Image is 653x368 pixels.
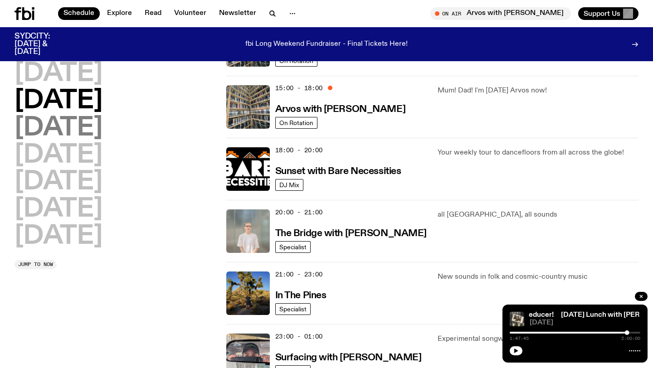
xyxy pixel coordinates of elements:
span: Jump to now [18,262,53,267]
img: Mara stands in front of a frosted glass wall wearing a cream coloured t-shirt and black glasses. ... [226,209,270,253]
span: On Rotation [279,120,313,126]
a: On Rotation [275,117,317,129]
a: In The Pines [275,289,326,300]
h3: Arvos with [PERSON_NAME] [275,105,405,114]
button: Support Us [578,7,638,20]
p: Mum! Dad! I'm [DATE] Arvos now! [438,85,638,96]
p: New sounds in folk and cosmic-country music [438,271,638,282]
span: 20:00 - 21:00 [275,208,322,217]
span: 23:00 - 01:00 [275,332,322,341]
a: Explore [102,7,137,20]
a: [DATE] Lunch with [PERSON_NAME] ft. Sonic Reducer! [371,311,554,319]
h3: Surfacing with [PERSON_NAME] [275,353,422,363]
img: Johanna stands in the middle distance amongst a desert scene with large cacti and trees. She is w... [226,271,270,315]
button: [DATE] [15,169,102,195]
h3: In The Pines [275,291,326,300]
span: 2:00:00 [621,336,640,341]
button: [DATE] [15,197,102,222]
p: Experimental songwriters and composers + much in-between [438,334,638,344]
button: [DATE] [15,88,102,114]
span: Specialist [279,306,307,313]
p: all [GEOGRAPHIC_DATA], all sounds [438,209,638,220]
h3: SYDCITY: [DATE] & [DATE] [15,33,73,56]
img: Bare Necessities [226,147,270,191]
a: Sunset with Bare Necessities [275,165,401,176]
button: [DATE] [15,61,102,87]
img: A polaroid of Ella Avni in the studio on top of the mixer which is also located in the studio. [510,312,524,326]
span: Specialist [279,244,307,251]
span: 18:00 - 20:00 [275,146,322,155]
button: [DATE] [15,143,102,168]
a: DJ Mix [275,179,303,191]
img: A corner shot of the fbi music library [226,85,270,129]
h3: The Bridge with [PERSON_NAME] [275,229,427,238]
h3: Sunset with Bare Necessities [275,167,401,176]
a: Specialist [275,241,311,253]
span: Support Us [584,10,620,18]
a: Arvos with [PERSON_NAME] [275,103,405,114]
p: fbi Long Weekend Fundraiser - Final Tickets Here! [245,40,408,48]
a: Specialist [275,303,311,315]
a: Volunteer [169,7,212,20]
span: 1:47:45 [510,336,529,341]
span: [DATE] [530,320,640,326]
p: Your weekly tour to dancefloors from all across the globe! [438,147,638,158]
button: Jump to now [15,260,57,269]
span: 15:00 - 18:00 [275,84,322,92]
a: Schedule [58,7,100,20]
button: [DATE] [15,224,102,249]
button: On AirArvos with [PERSON_NAME] [430,7,571,20]
button: [DATE] [15,116,102,141]
span: DJ Mix [279,182,299,189]
a: Surfacing with [PERSON_NAME] [275,351,422,363]
span: 21:00 - 23:00 [275,270,322,279]
a: Newsletter [214,7,262,20]
a: Read [139,7,167,20]
a: The Bridge with [PERSON_NAME] [275,227,427,238]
